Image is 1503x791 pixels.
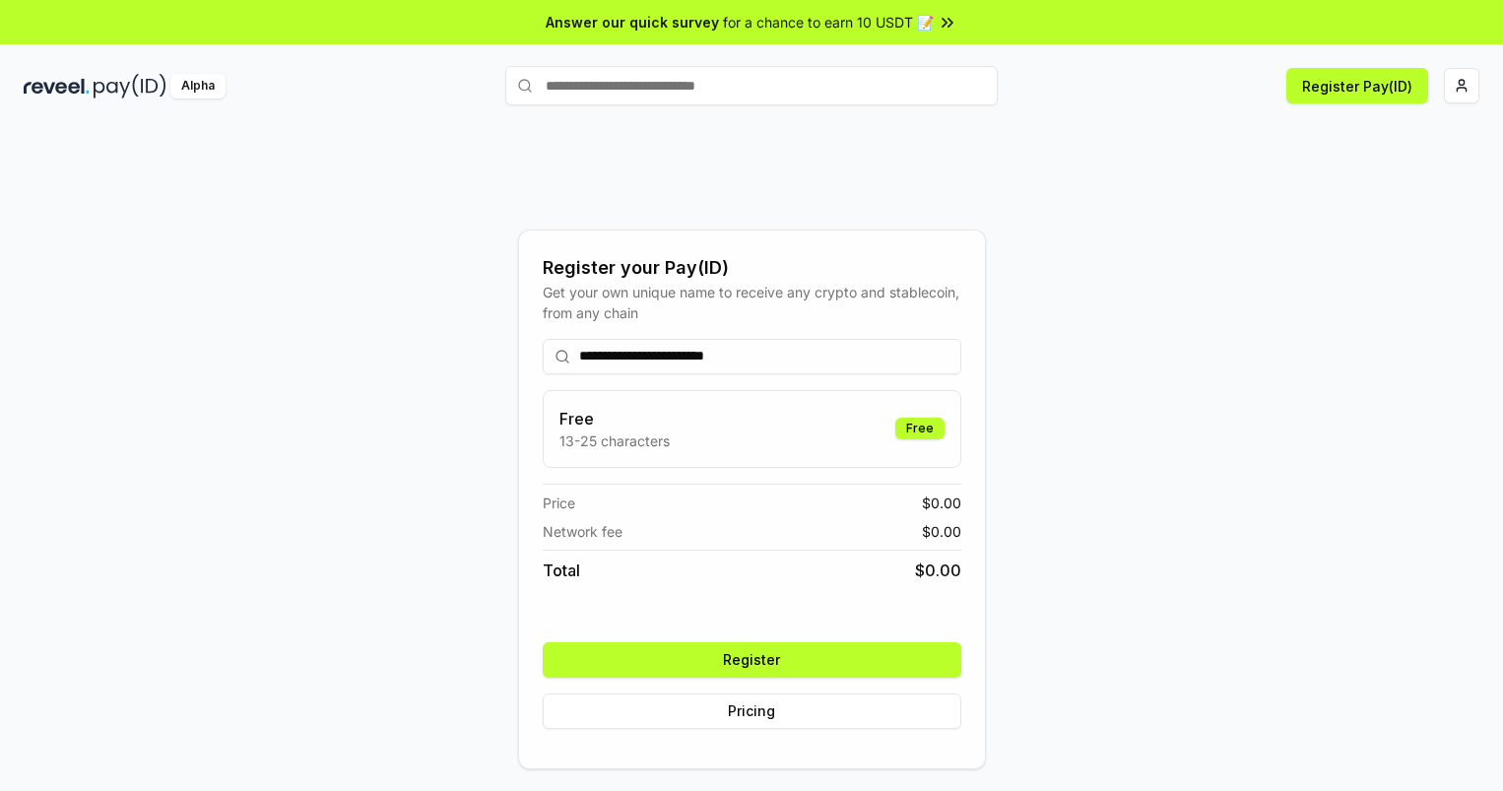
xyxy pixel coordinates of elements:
[543,642,961,678] button: Register
[895,418,945,439] div: Free
[24,74,90,99] img: reveel_dark
[559,407,670,430] h3: Free
[559,430,670,451] p: 13-25 characters
[543,693,961,729] button: Pricing
[543,521,622,542] span: Network fee
[915,559,961,582] span: $ 0.00
[1286,68,1428,103] button: Register Pay(ID)
[922,493,961,513] span: $ 0.00
[94,74,166,99] img: pay_id
[543,559,580,582] span: Total
[922,521,961,542] span: $ 0.00
[546,12,719,33] span: Answer our quick survey
[543,493,575,513] span: Price
[723,12,934,33] span: for a chance to earn 10 USDT 📝
[543,282,961,323] div: Get your own unique name to receive any crypto and stablecoin, from any chain
[543,254,961,282] div: Register your Pay(ID)
[170,74,226,99] div: Alpha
